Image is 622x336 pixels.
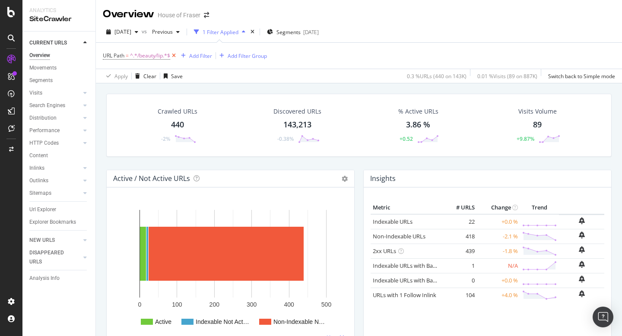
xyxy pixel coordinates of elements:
[442,201,477,214] th: # URLS
[161,135,170,143] div: -2%
[114,201,347,336] svg: A chart.
[370,173,396,184] h4: Insights
[593,307,613,327] div: Open Intercom Messenger
[373,291,436,299] a: URLs with 1 Follow Inlink
[29,151,89,160] a: Content
[533,119,542,130] div: 89
[29,89,81,98] a: Visits
[132,69,156,83] button: Clear
[321,301,332,308] text: 500
[442,258,477,273] td: 1
[29,189,51,198] div: Sitemaps
[29,236,81,245] a: NEW URLS
[29,218,89,227] a: Explorer Bookmarks
[29,248,81,266] a: DISAPPEARED URLS
[29,114,81,123] a: Distribution
[158,107,197,116] div: Crawled URLs
[406,119,430,130] div: 3.86 %
[579,217,585,224] div: bell-plus
[216,51,267,61] button: Add Filter Group
[520,201,559,214] th: Trend
[29,139,81,148] a: HTTP Codes
[103,52,124,59] span: URL Path
[29,205,89,214] a: Url Explorer
[155,318,171,325] text: Active
[442,244,477,258] td: 439
[29,176,48,185] div: Outlinks
[548,73,615,80] div: Switch back to Simple mode
[373,247,396,255] a: 2xx URLs
[29,51,89,60] a: Overview
[29,126,60,135] div: Performance
[276,29,301,36] span: Segments
[172,301,182,308] text: 100
[29,63,89,73] a: Movements
[579,231,585,238] div: bell-plus
[579,246,585,253] div: bell-plus
[103,69,128,83] button: Apply
[114,73,128,80] div: Apply
[149,25,183,39] button: Previous
[29,14,89,24] div: SiteCrawler
[149,28,173,35] span: Previous
[228,52,267,60] div: Add Filter Group
[29,38,67,48] div: CURRENT URLS
[442,288,477,302] td: 104
[189,52,212,60] div: Add Filter
[545,69,615,83] button: Switch back to Simple mode
[158,11,200,19] div: House of Fraser
[284,301,294,308] text: 400
[373,262,445,269] a: Indexable URLs with Bad H1
[442,273,477,288] td: 0
[398,107,438,116] div: % Active URLs
[204,12,209,18] div: arrow-right-arrow-left
[29,7,89,14] div: Analytics
[247,301,257,308] text: 300
[518,107,557,116] div: Visits Volume
[249,28,256,36] div: times
[29,101,65,110] div: Search Engines
[113,173,190,184] h4: Active / Not Active URLs
[373,232,425,240] a: Non-Indexable URLs
[277,135,294,143] div: -0.38%
[373,218,413,225] a: Indexable URLs
[126,52,129,59] span: =
[209,301,220,308] text: 200
[178,51,212,61] button: Add Filter
[29,139,59,148] div: HTTP Codes
[400,135,413,143] div: +0.52
[29,189,81,198] a: Sitemaps
[160,69,183,83] button: Save
[171,73,183,80] div: Save
[130,50,170,62] span: ^.*/beauty/lip.*$
[196,318,249,325] text: Indexable Not Act…
[203,29,238,36] div: 1 Filter Applied
[29,248,73,266] div: DISAPPEARED URLS
[579,276,585,282] div: bell-plus
[273,318,325,325] text: Non-Indexable N…
[477,201,520,214] th: Change
[29,76,89,85] a: Segments
[29,89,42,98] div: Visits
[579,290,585,297] div: bell-plus
[29,205,56,214] div: Url Explorer
[190,25,249,39] button: 1 Filter Applied
[303,29,319,36] div: [DATE]
[579,261,585,268] div: bell-plus
[29,126,81,135] a: Performance
[263,25,322,39] button: Segments[DATE]
[29,63,57,73] div: Movements
[517,135,534,143] div: +9.87%
[477,214,520,229] td: +0.0 %
[477,258,520,273] td: N/A
[29,51,50,60] div: Overview
[29,274,89,283] a: Analysis Info
[29,101,81,110] a: Search Engines
[342,176,348,182] i: Options
[477,244,520,258] td: -1.8 %
[29,164,44,173] div: Inlinks
[477,229,520,244] td: -2.1 %
[103,7,154,22] div: Overview
[477,273,520,288] td: +0.0 %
